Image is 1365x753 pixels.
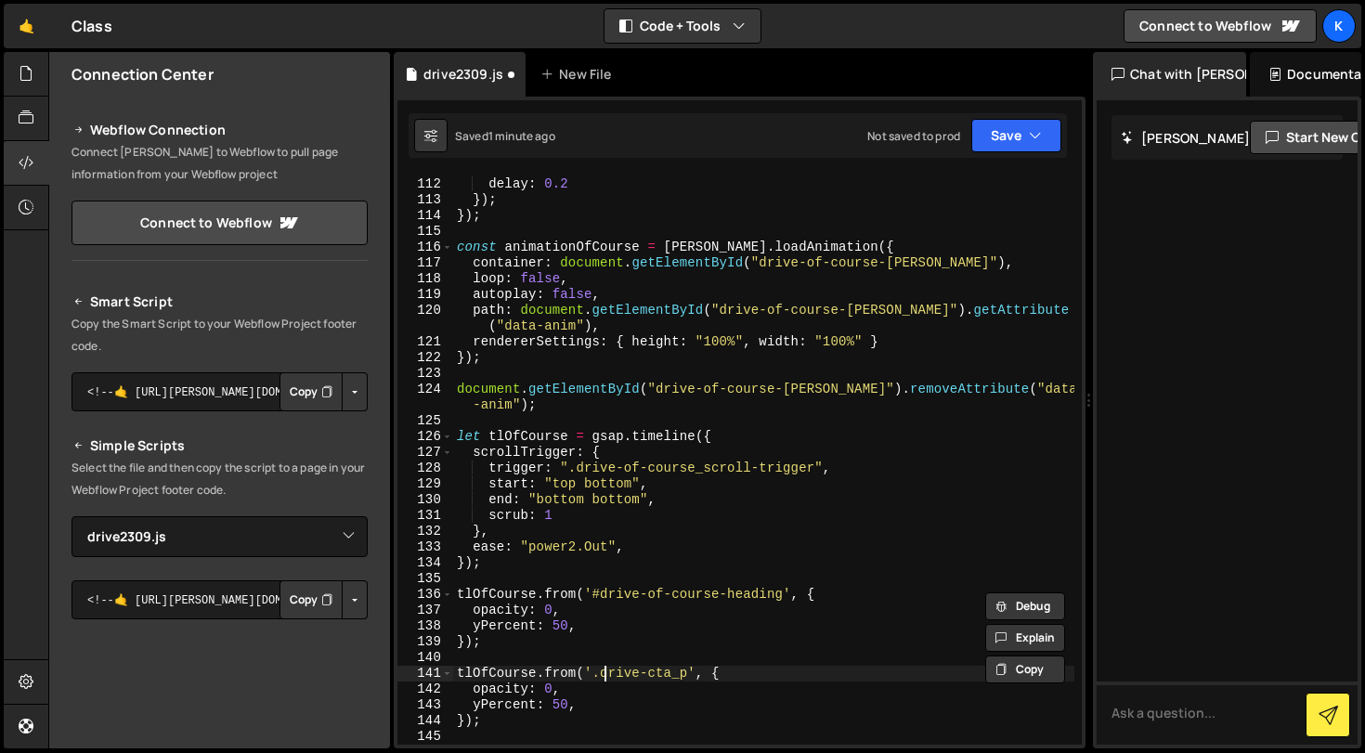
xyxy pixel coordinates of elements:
[71,15,112,37] div: Class
[397,350,453,366] div: 122
[397,587,453,603] div: 136
[279,372,368,411] div: Button group with nested dropdown
[397,429,453,445] div: 126
[867,128,960,144] div: Not saved to prod
[279,580,368,619] div: Button group with nested dropdown
[423,65,503,84] div: drive2309.js
[279,372,343,411] button: Copy
[985,592,1065,620] button: Debug
[397,271,453,287] div: 118
[397,382,453,413] div: 124
[397,287,453,303] div: 119
[397,445,453,461] div: 127
[71,119,368,141] h2: Webflow Connection
[397,413,453,429] div: 125
[397,208,453,224] div: 114
[397,571,453,587] div: 135
[397,461,453,476] div: 128
[397,476,453,492] div: 129
[71,291,368,313] h2: Smart Script
[971,119,1061,152] button: Save
[397,650,453,666] div: 140
[397,366,453,382] div: 123
[279,580,343,619] button: Copy
[71,580,368,619] textarea: <!--🤙 [URL][PERSON_NAME][DOMAIN_NAME]> <script>document.addEventListener("DOMContentLoaded", func...
[71,141,368,186] p: Connect [PERSON_NAME] to Webflow to pull page information from your Webflow project
[1093,52,1246,97] div: Chat with [PERSON_NAME]
[604,9,760,43] button: Code + Tools
[71,201,368,245] a: Connect to Webflow
[71,64,214,84] h2: Connection Center
[1121,129,1250,147] h2: [PERSON_NAME]
[71,372,368,411] textarea: <!--🤙 [URL][PERSON_NAME][DOMAIN_NAME]> <script>document.addEventListener("DOMContentLoaded", func...
[71,457,368,501] p: Select the file and then copy the script to a page in your Webflow Project footer code.
[397,492,453,508] div: 130
[397,634,453,650] div: 139
[540,65,618,84] div: New File
[397,192,453,208] div: 113
[71,435,368,457] h2: Simple Scripts
[397,303,453,334] div: 120
[455,128,555,144] div: Saved
[397,697,453,713] div: 143
[1124,9,1317,43] a: Connect to Webflow
[4,4,49,48] a: 🤙
[985,656,1065,683] button: Copy
[397,555,453,571] div: 134
[397,729,453,745] div: 145
[1250,52,1361,97] div: Documentation
[397,524,453,539] div: 132
[985,624,1065,652] button: Explain
[488,128,555,144] div: 1 minute ago
[397,224,453,240] div: 115
[397,666,453,682] div: 141
[71,313,368,357] p: Copy the Smart Script to your Webflow Project footer code.
[397,603,453,618] div: 137
[397,618,453,634] div: 138
[397,255,453,271] div: 117
[397,508,453,524] div: 131
[1322,9,1356,43] a: K
[397,539,453,555] div: 133
[397,682,453,697] div: 142
[397,240,453,255] div: 116
[397,176,453,192] div: 112
[397,713,453,729] div: 144
[397,334,453,350] div: 121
